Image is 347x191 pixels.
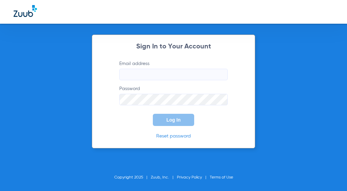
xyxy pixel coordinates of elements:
[114,174,151,181] li: Copyright 2025
[151,174,177,181] li: Zuub, Inc.
[153,114,194,126] button: Log In
[119,94,228,105] input: Password
[14,5,37,17] img: Zuub Logo
[156,134,191,139] a: Reset password
[166,117,181,123] span: Log In
[119,85,228,105] label: Password
[210,175,233,179] a: Terms of Use
[119,60,228,80] label: Email address
[177,175,202,179] a: Privacy Policy
[119,69,228,80] input: Email address
[109,43,238,50] h2: Sign In to Your Account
